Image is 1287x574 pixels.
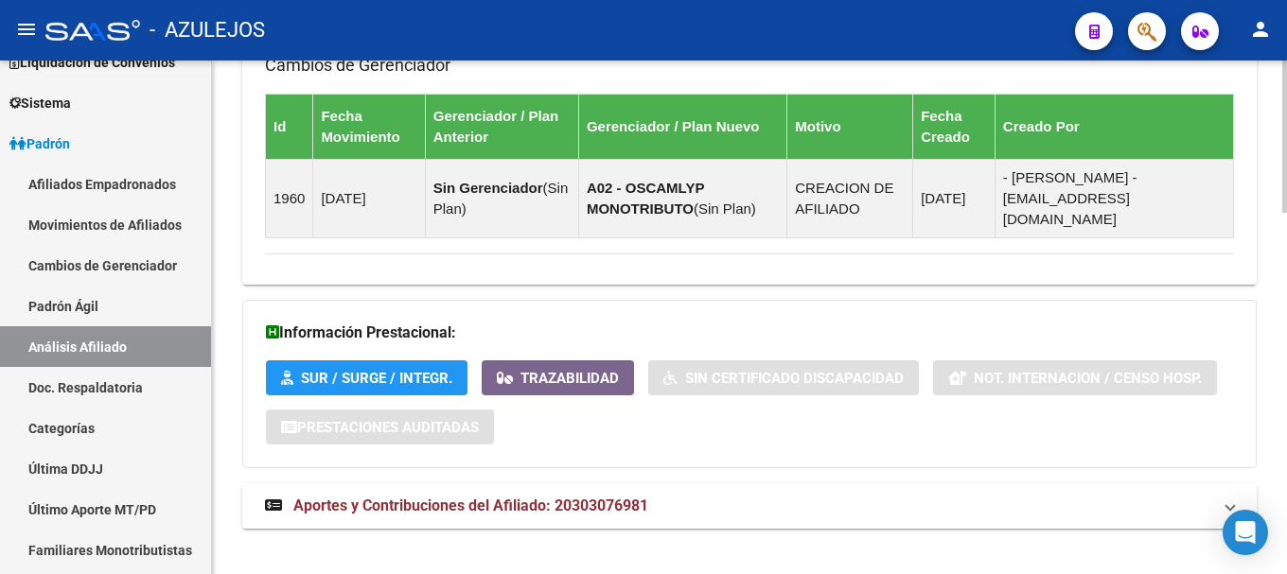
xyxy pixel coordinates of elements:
th: Motivo [787,94,913,159]
th: Fecha Movimiento [313,94,425,159]
span: Sin Plan [433,180,569,217]
span: Prestaciones Auditadas [297,419,479,436]
span: Sistema [9,93,71,113]
span: Sin Plan [698,200,751,217]
span: Sin Certificado Discapacidad [685,370,904,387]
td: - [PERSON_NAME] - [EMAIL_ADDRESS][DOMAIN_NAME] [995,159,1233,237]
button: Trazabilidad [482,360,634,395]
h3: Información Prestacional: [266,320,1233,346]
div: Open Intercom Messenger [1223,510,1268,555]
span: Aportes y Contribuciones del Afiliado: 20303076981 [293,496,648,514]
mat-expansion-panel-header: Aportes y Contribuciones del Afiliado: 20303076981 [242,483,1257,529]
span: Padrón [9,133,70,154]
button: Prestaciones Auditadas [266,409,494,444]
strong: Sin Gerenciador [433,180,543,196]
td: ( ) [578,159,786,237]
td: 1960 [266,159,313,237]
th: Id [266,94,313,159]
span: Trazabilidad [520,370,619,387]
span: - AZULEJOS [150,9,265,51]
button: SUR / SURGE / INTEGR. [266,360,467,395]
td: ( ) [425,159,578,237]
mat-icon: menu [15,18,38,41]
mat-icon: person [1249,18,1272,41]
td: [DATE] [313,159,425,237]
th: Creado Por [995,94,1233,159]
button: Sin Certificado Discapacidad [648,360,919,395]
th: Gerenciador / Plan Anterior [425,94,578,159]
button: Not. Internacion / Censo Hosp. [933,360,1217,395]
span: Liquidación de Convenios [9,52,175,73]
th: Gerenciador / Plan Nuevo [578,94,786,159]
span: SUR / SURGE / INTEGR. [301,370,452,387]
td: [DATE] [913,159,996,237]
th: Fecha Creado [913,94,996,159]
h3: Cambios de Gerenciador [265,52,1234,78]
strong: A02 - OSCAMLYP MONOTRIBUTO [587,180,704,217]
td: CREACION DE AFILIADO [787,159,913,237]
span: Not. Internacion / Censo Hosp. [974,370,1202,387]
